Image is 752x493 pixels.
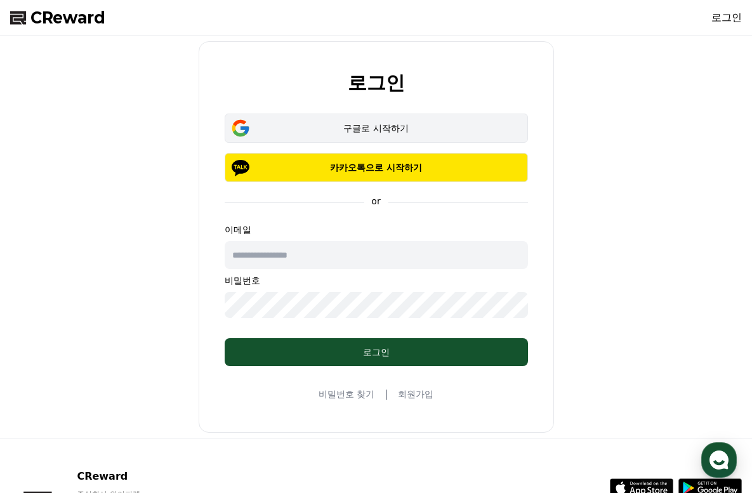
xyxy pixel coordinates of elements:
div: 로그인 [250,346,503,358]
span: 대화 [116,407,131,417]
p: CReward [77,469,232,484]
a: 설정 [164,388,244,419]
h2: 로그인 [348,72,405,93]
p: 이메일 [225,223,528,236]
span: 설정 [196,407,211,417]
a: 회원가입 [398,388,433,400]
a: 비밀번호 찾기 [319,388,374,400]
p: or [364,195,388,207]
p: 비밀번호 [225,274,528,287]
div: 구글로 시작하기 [243,122,510,135]
p: 카카오톡으로 시작하기 [243,161,510,174]
button: 구글로 시작하기 [225,114,528,143]
span: 홈 [40,407,48,417]
span: | [385,386,388,402]
a: 홈 [4,388,84,419]
span: CReward [30,8,105,28]
button: 카카오톡으로 시작하기 [225,153,528,182]
a: CReward [10,8,105,28]
a: 대화 [84,388,164,419]
a: 로그인 [711,10,742,25]
button: 로그인 [225,338,528,366]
